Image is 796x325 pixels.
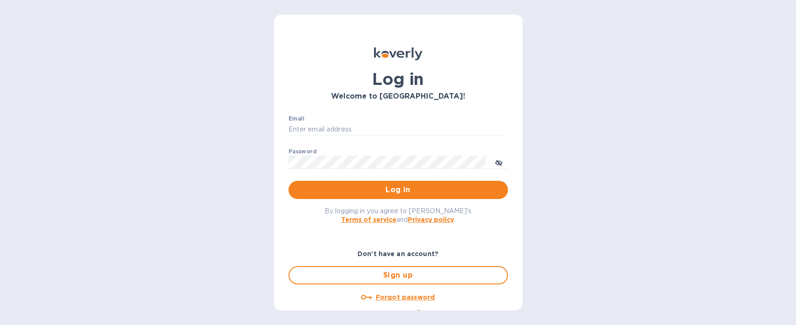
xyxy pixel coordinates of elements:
[376,294,435,301] u: Forgot password
[288,116,305,121] label: Email
[288,123,508,136] input: Enter email address
[288,181,508,199] button: Log in
[358,250,438,257] b: Don't have an account?
[288,149,316,154] label: Password
[325,207,471,223] span: By logging in you agree to [PERSON_NAME]'s and .
[288,92,508,101] h3: Welcome to [GEOGRAPHIC_DATA]!
[288,69,508,89] h1: Log in
[296,184,501,195] span: Log in
[408,216,454,223] a: Privacy policy
[374,47,422,60] img: Koverly
[341,216,396,223] a: Terms of service
[297,270,500,281] span: Sign up
[288,266,508,284] button: Sign up
[490,153,508,171] button: toggle password visibility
